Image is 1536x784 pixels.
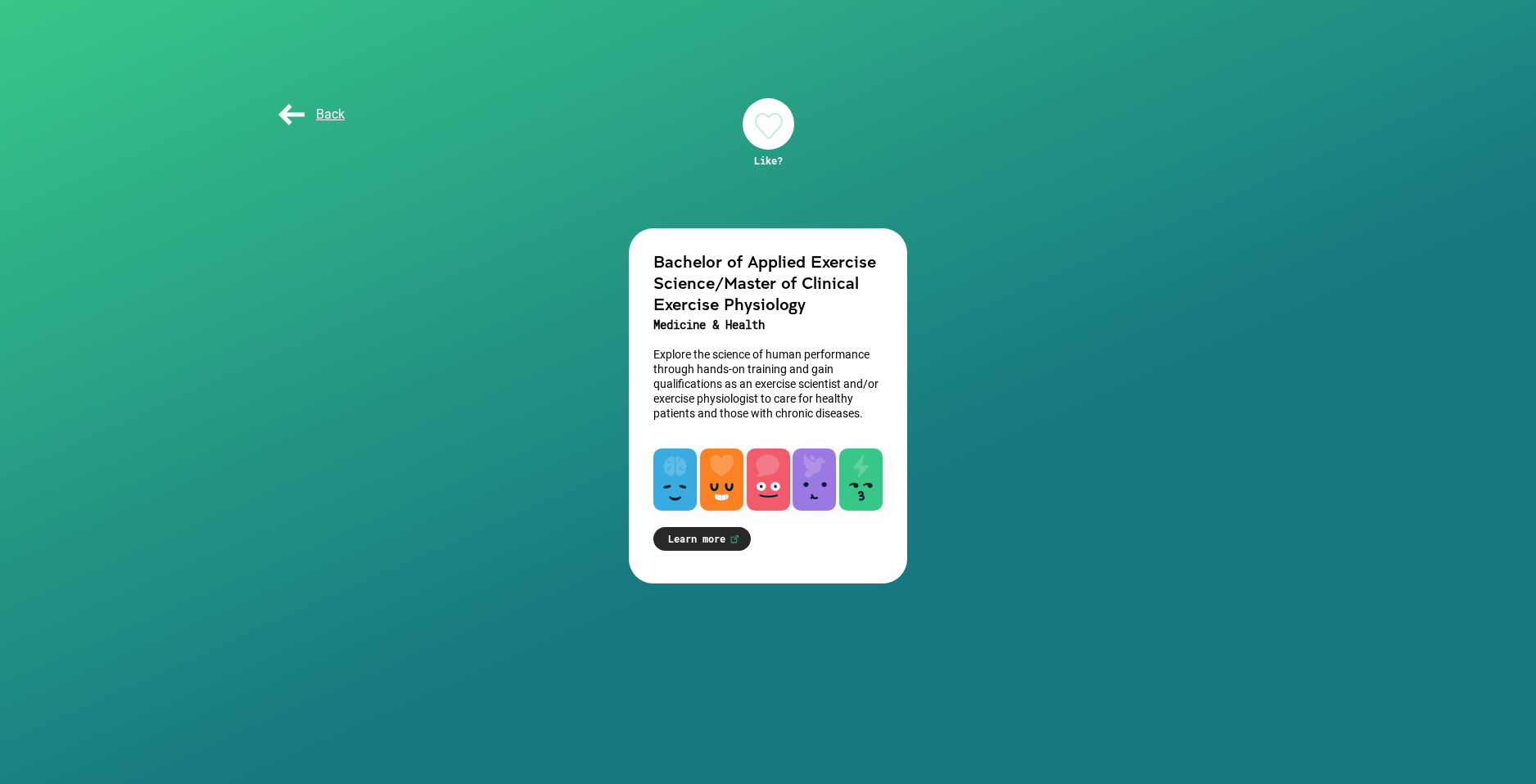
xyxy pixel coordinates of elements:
[653,527,751,551] a: Learn more
[730,534,739,544] img: Learn more
[275,106,345,122] span: Back
[653,250,883,314] h2: Bachelor of Applied Exercise Science/Master of Clinical Exercise Physiology
[743,154,794,167] div: Like?
[653,347,883,421] p: Explore the science of human performance through hands-on training and gain qualifications as an ...
[653,314,883,336] h3: Medicine & Health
